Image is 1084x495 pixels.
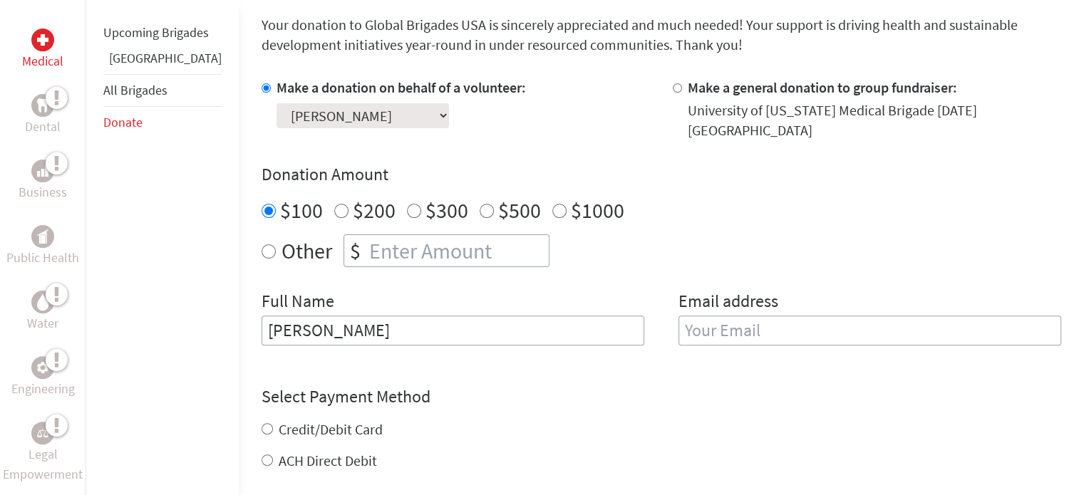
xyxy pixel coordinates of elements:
h4: Donation Amount [262,163,1061,186]
div: $ [344,235,366,266]
p: Dental [25,117,61,137]
div: Medical [31,28,54,51]
input: Your Email [678,316,1061,345]
a: Legal EmpowermentLegal Empowerment [3,422,83,484]
img: Water [37,293,48,310]
label: Make a general donation to group fundraiser: [688,78,957,96]
label: Credit/Debit Card [279,420,383,438]
div: Engineering [31,356,54,379]
img: Dental [37,98,48,112]
li: All Brigades [103,74,222,107]
a: MedicalMedical [22,28,63,71]
label: $200 [353,197,396,224]
div: Water [31,291,54,313]
li: Upcoming Brigades [103,17,222,48]
label: Other [282,234,332,267]
li: Donate [103,107,222,138]
p: Business [19,182,67,202]
a: DentalDental [25,94,61,137]
div: Dental [31,94,54,117]
label: $100 [280,197,323,224]
div: Legal Empowerment [31,422,54,444]
h4: Select Payment Method [262,385,1061,408]
a: WaterWater [27,291,58,333]
input: Enter Full Name [262,316,644,345]
a: BusinessBusiness [19,160,67,202]
img: Business [37,165,48,177]
a: All Brigades [103,82,167,98]
p: Legal Empowerment [3,444,83,484]
p: Public Health [6,248,79,268]
label: Email address [678,290,778,316]
p: Your donation to Global Brigades USA is sincerely appreciated and much needed! Your support is dr... [262,15,1061,55]
label: Full Name [262,290,334,316]
div: Public Health [31,225,54,248]
div: University of [US_STATE] Medical Brigade [DATE] [GEOGRAPHIC_DATA] [688,100,1061,140]
li: Guatemala [103,48,222,74]
label: $500 [498,197,541,224]
a: [GEOGRAPHIC_DATA] [109,50,222,66]
a: Donate [103,114,143,130]
label: ACH Direct Debit [279,452,377,469]
a: Public HealthPublic Health [6,225,79,268]
p: Medical [22,51,63,71]
label: $300 [425,197,468,224]
img: Medical [37,34,48,46]
img: Engineering [37,362,48,373]
label: $1000 [571,197,624,224]
input: Enter Amount [366,235,549,266]
p: Engineering [11,379,75,399]
a: Upcoming Brigades [103,24,209,41]
div: Business [31,160,54,182]
img: Public Health [37,229,48,244]
label: Make a donation on behalf of a volunteer: [277,78,526,96]
p: Water [27,313,58,333]
img: Legal Empowerment [37,429,48,437]
a: EngineeringEngineering [11,356,75,399]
